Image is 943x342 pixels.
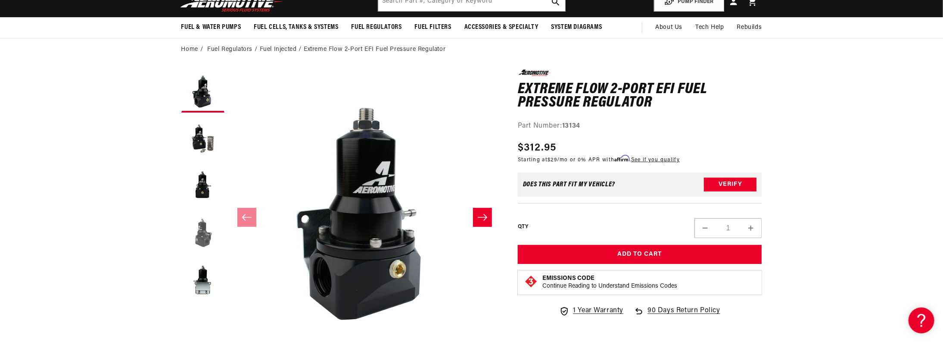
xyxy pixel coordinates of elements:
[634,305,720,325] a: 90 Days Return Policy
[524,275,538,289] img: Emissions code
[731,17,769,38] summary: Rebuilds
[562,122,580,129] strong: 13134
[551,23,602,32] span: System Diagrams
[523,181,616,188] div: Does This part fit My vehicle?
[559,305,623,317] a: 1 Year Warranty
[304,45,445,54] li: Extreme Flow 2-Port EFI Fuel Pressure Regulator
[631,157,680,163] a: See if you qualify - Learn more about Affirm Financing (opens in modal)
[260,45,304,54] li: Fuel Injected
[518,245,762,264] button: Add to Cart
[655,24,682,31] span: About Us
[352,23,402,32] span: Fuel Regulators
[464,23,538,32] span: Accessories & Specialty
[345,17,408,38] summary: Fuel Regulators
[237,208,256,227] button: Slide left
[181,259,224,302] button: Load image 5 in gallery view
[247,17,345,38] summary: Fuel Cells, Tanks & Systems
[181,45,762,54] nav: breadcrumbs
[518,156,680,164] p: Starting at /mo or 0% APR with .
[408,17,458,38] summary: Fuel Filters
[615,155,630,162] span: Affirm
[181,164,224,207] button: Load image 3 in gallery view
[542,275,594,282] strong: Emissions Code
[689,17,730,38] summary: Tech Help
[695,23,724,32] span: Tech Help
[181,45,198,54] a: Home
[207,45,260,54] li: Fuel Regulators
[518,140,557,156] span: $312.95
[518,223,529,231] label: QTY
[548,157,557,163] span: $29
[573,305,623,317] span: 1 Year Warranty
[542,282,677,290] p: Continue Reading to Understand Emissions Codes
[542,275,677,290] button: Emissions CodeContinue Reading to Understand Emissions Codes
[518,121,762,132] div: Part Number:
[704,178,756,191] button: Verify
[518,83,762,110] h1: Extreme Flow 2-Port EFI Fuel Pressure Regulator
[647,305,720,325] span: 90 Days Return Policy
[181,212,224,255] button: Load image 4 in gallery view
[181,69,224,113] button: Load image 1 in gallery view
[649,17,689,38] a: About Us
[737,23,762,32] span: Rebuilds
[458,17,545,38] summary: Accessories & Specialty
[415,23,451,32] span: Fuel Filters
[545,17,609,38] summary: System Diagrams
[254,23,338,32] span: Fuel Cells, Tanks & Systems
[181,117,224,160] button: Load image 2 in gallery view
[181,23,241,32] span: Fuel & Water Pumps
[175,17,248,38] summary: Fuel & Water Pumps
[473,208,492,227] button: Slide right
